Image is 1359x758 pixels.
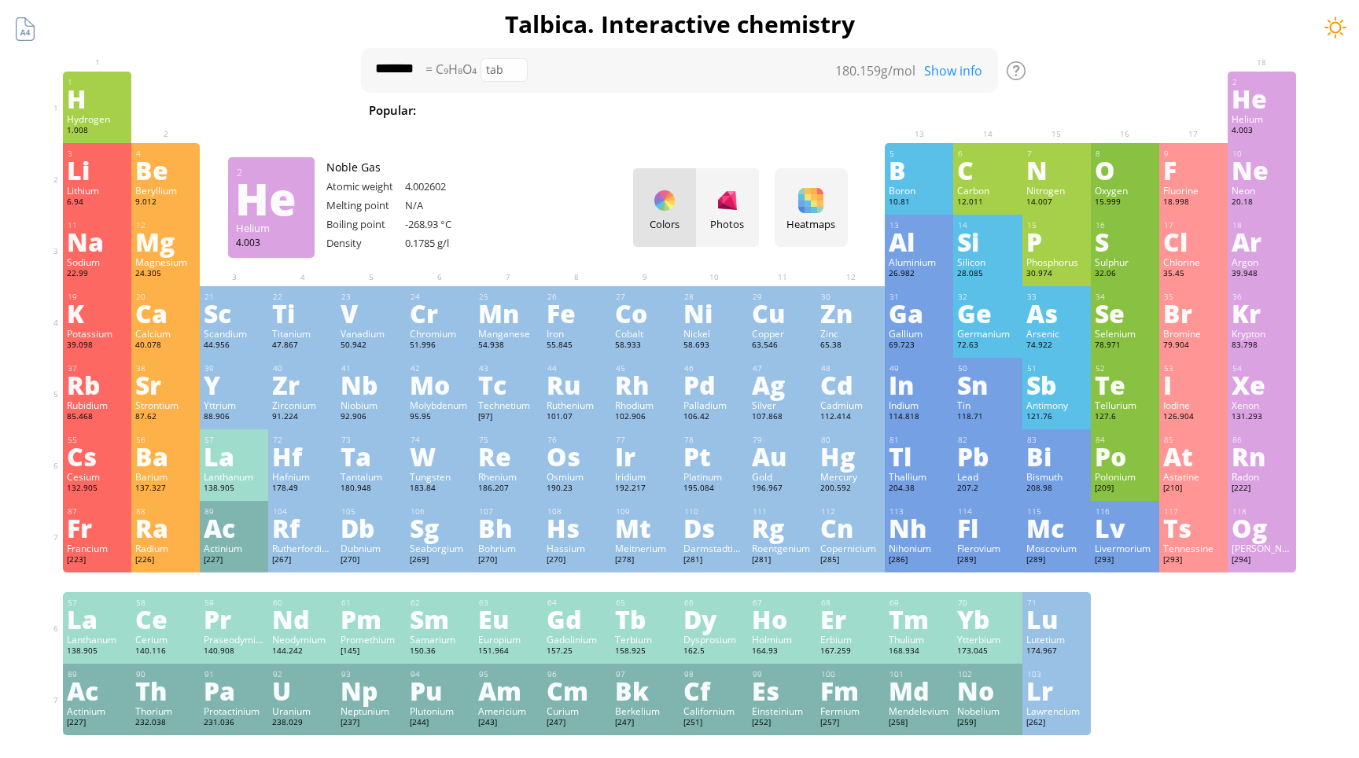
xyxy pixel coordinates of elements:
[889,443,949,469] div: Tl
[752,399,812,411] div: Silver
[889,435,949,445] div: 81
[1095,184,1155,197] div: Oxygen
[1095,197,1155,209] div: 15.999
[67,483,127,495] div: 132.905
[1164,363,1224,373] div: 53
[1232,327,1292,340] div: Krypton
[615,372,676,397] div: Rh
[1095,229,1155,254] div: S
[410,300,470,326] div: Cr
[204,483,264,495] div: 138.905
[236,236,307,248] div: 4.003
[1096,435,1155,445] div: 84
[326,160,484,175] div: Noble Gas
[1026,300,1087,326] div: As
[405,179,484,193] div: 4.002602
[405,198,484,212] div: N/A
[889,220,949,230] div: 13
[478,300,539,326] div: Mn
[341,363,401,373] div: 41
[410,372,470,397] div: Mo
[1163,157,1224,182] div: F
[67,86,127,111] div: H
[889,340,949,352] div: 69.723
[957,184,1018,197] div: Carbon
[820,399,881,411] div: Cadmium
[135,483,196,495] div: 137.327
[272,300,333,326] div: Ti
[479,363,539,373] div: 43
[1027,435,1087,445] div: 83
[820,470,881,483] div: Mercury
[1163,399,1224,411] div: Iodine
[957,157,1018,182] div: C
[411,435,470,445] div: 74
[1232,292,1292,302] div: 36
[1163,327,1224,340] div: Bromine
[889,399,949,411] div: Indium
[889,327,949,340] div: Gallium
[835,62,881,79] span: 180.159
[1026,197,1087,209] div: 14.007
[1095,399,1155,411] div: Tellurium
[341,300,401,326] div: V
[752,372,812,397] div: Ag
[410,340,470,352] div: 51.996
[341,483,401,495] div: 180.948
[958,435,1018,445] div: 82
[68,77,127,87] div: 1
[341,292,401,302] div: 23
[326,179,405,193] div: Atomic weight
[615,470,676,483] div: Iridium
[410,443,470,469] div: W
[135,300,196,326] div: Ca
[957,197,1018,209] div: 12.011
[958,220,1018,230] div: 14
[410,470,470,483] div: Tungsten
[1164,292,1224,302] div: 35
[615,443,676,469] div: Ir
[1095,340,1155,352] div: 78.971
[919,62,998,79] div: Show info
[1163,340,1224,352] div: 79.904
[1096,363,1155,373] div: 52
[272,470,333,483] div: Hafnium
[478,340,539,352] div: 54.938
[1232,372,1292,397] div: Xe
[1232,340,1292,352] div: 83.798
[957,443,1018,469] div: Pb
[889,300,949,326] div: Ga
[1026,470,1087,483] div: Bismuth
[696,217,759,231] div: Photos
[479,292,539,302] div: 25
[204,443,264,469] div: La
[683,443,744,469] div: Pt
[425,61,477,78] span: C₉H₈O₄
[1163,197,1224,209] div: 18.998
[752,470,812,483] div: Gold
[1163,372,1224,397] div: I
[410,399,470,411] div: Molybdenum
[204,363,264,373] div: 39
[341,470,401,483] div: Tantalum
[683,327,744,340] div: Nickel
[68,149,127,159] div: 3
[272,483,333,495] div: 178.49
[341,372,401,397] div: Nb
[204,435,264,445] div: 57
[1163,268,1224,281] div: 35.45
[67,340,127,352] div: 39.098
[889,256,949,268] div: Aluminium
[67,470,127,483] div: Cesium
[478,372,539,397] div: Tc
[889,197,949,209] div: 10.81
[753,292,812,302] div: 29
[1164,149,1224,159] div: 9
[326,198,405,212] div: Melting point
[481,58,528,82] div: tab
[820,327,881,340] div: Zinc
[1026,157,1087,182] div: N
[1095,443,1155,469] div: Po
[478,327,539,340] div: Manganese
[547,327,607,340] div: Iron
